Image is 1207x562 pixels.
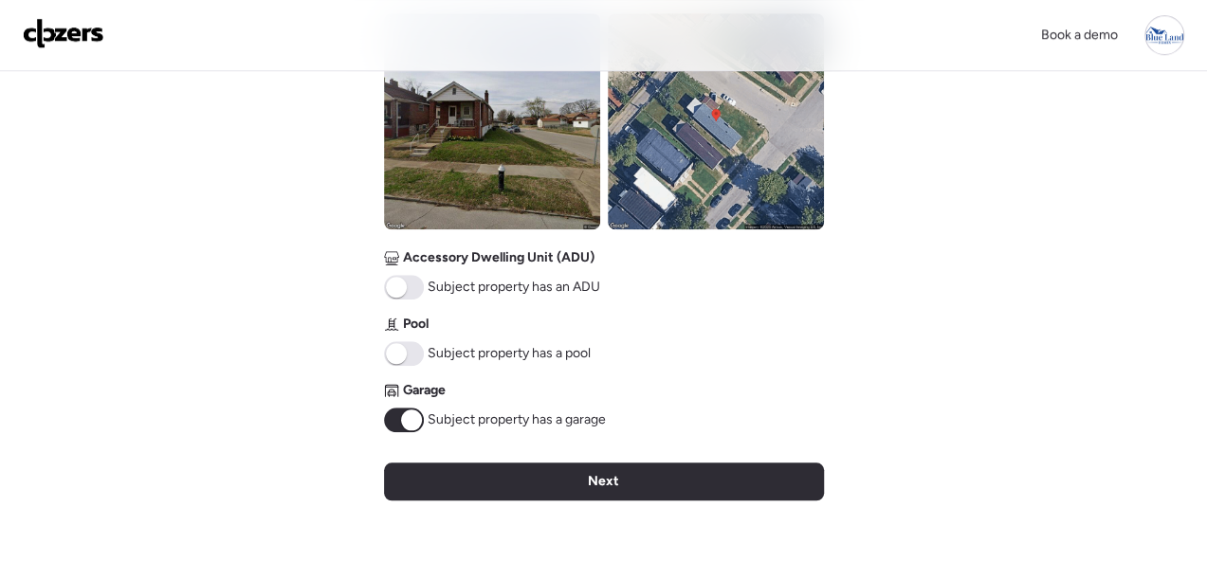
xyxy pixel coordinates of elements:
[403,248,594,267] span: Accessory Dwelling Unit (ADU)
[1041,27,1118,43] span: Book a demo
[23,18,104,48] img: Logo
[428,410,606,429] span: Subject property has a garage
[588,472,619,491] span: Next
[428,278,600,297] span: Subject property has an ADU
[403,381,446,400] span: Garage
[403,315,429,334] span: Pool
[428,344,591,363] span: Subject property has a pool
